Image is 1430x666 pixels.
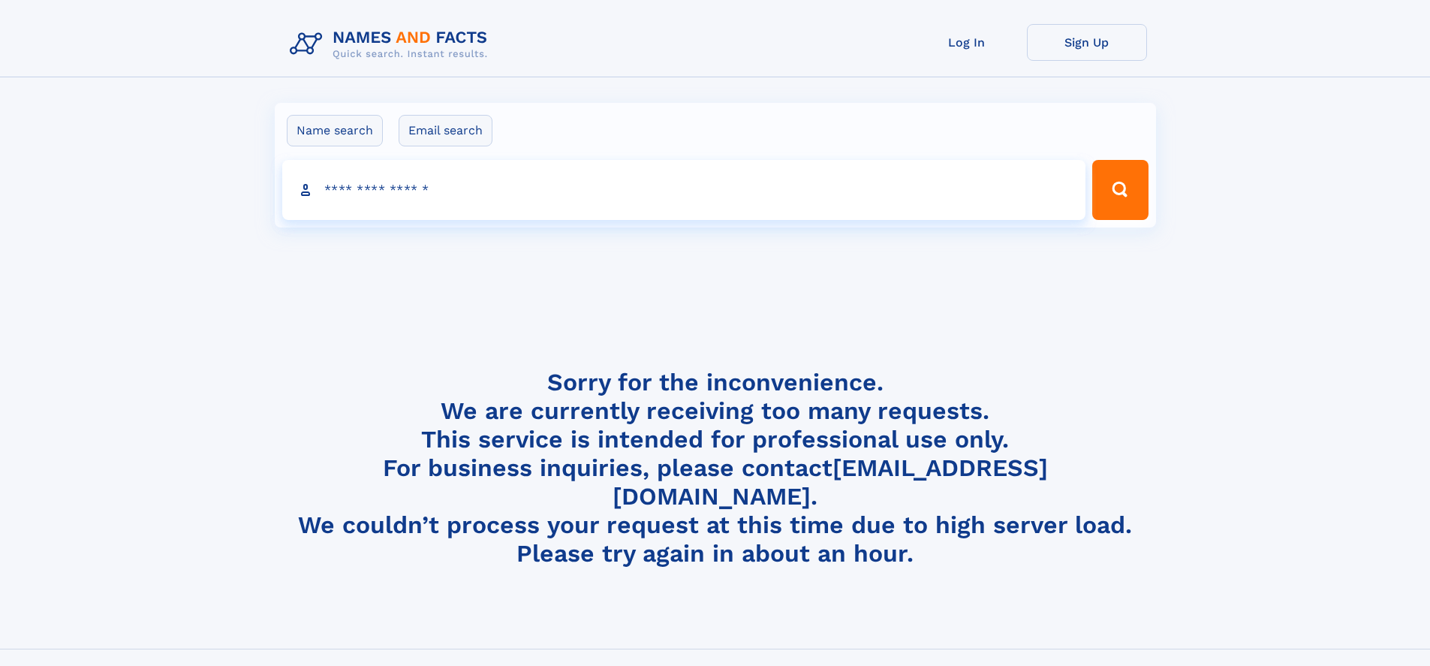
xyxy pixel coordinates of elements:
[613,454,1048,511] a: [EMAIL_ADDRESS][DOMAIN_NAME]
[284,24,500,65] img: Logo Names and Facts
[287,115,383,146] label: Name search
[1092,160,1148,220] button: Search Button
[282,160,1086,220] input: search input
[907,24,1027,61] a: Log In
[284,368,1147,568] h4: Sorry for the inconvenience. We are currently receiving too many requests. This service is intend...
[1027,24,1147,61] a: Sign Up
[399,115,492,146] label: Email search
